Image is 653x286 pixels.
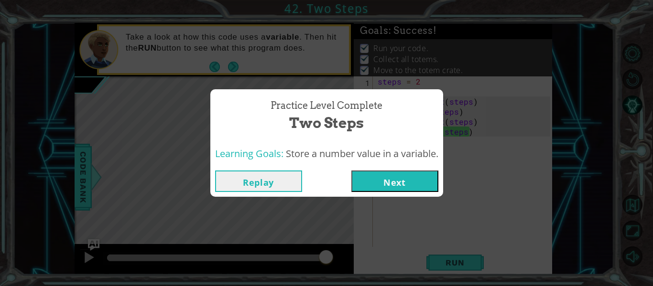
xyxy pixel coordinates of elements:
[271,99,382,113] span: Practice Level Complete
[215,147,283,160] span: Learning Goals:
[351,170,438,192] button: Next
[286,147,438,160] span: Store a number value in a variable.
[215,170,302,192] button: Replay
[289,113,364,133] span: Two Steps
